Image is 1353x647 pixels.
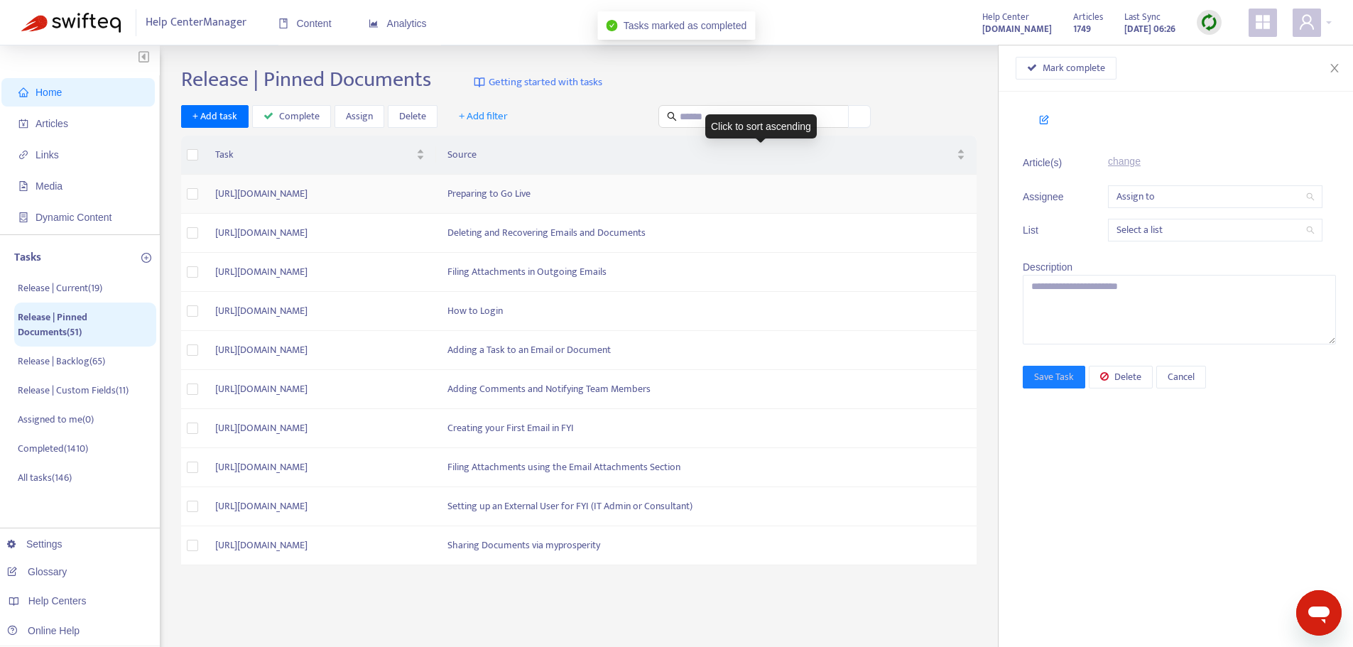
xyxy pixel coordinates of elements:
p: Assigned to me ( 0 ) [18,412,94,427]
span: appstore [1254,13,1271,31]
span: book [278,18,288,28]
a: Settings [7,538,63,550]
a: Online Help [7,625,80,636]
th: Source [436,136,977,175]
td: Adding a Task to an Email or Document [436,331,977,370]
span: file-image [18,181,28,191]
a: change [1108,156,1141,167]
span: Delete [1114,369,1141,385]
a: [DOMAIN_NAME] [982,21,1052,37]
span: Article(s) [1023,155,1072,170]
button: Complete [252,105,331,128]
span: container [18,212,28,222]
span: Links [36,149,59,161]
span: check-circle [607,20,618,31]
p: All tasks ( 146 ) [18,470,72,485]
span: user [1298,13,1315,31]
img: sync.dc5367851b00ba804db3.png [1200,13,1218,31]
td: How to Login [436,292,977,331]
td: [URL][DOMAIN_NAME] [204,331,436,370]
span: plus-circle [141,253,151,263]
button: Cancel [1156,366,1206,388]
div: Click to sort ascending [705,114,817,138]
span: area-chart [369,18,379,28]
p: Release | Current ( 19 ) [18,281,102,295]
button: + Add filter [448,105,518,128]
button: Delete [1089,366,1153,388]
td: [URL][DOMAIN_NAME] [204,253,436,292]
span: Complete [279,109,320,124]
span: search [1306,226,1315,234]
span: + Add filter [459,108,508,125]
span: Assignee [1023,189,1072,205]
a: Glossary [7,566,67,577]
span: Help Centers [28,595,87,607]
iframe: Button to launch messaging window [1296,590,1342,636]
button: Delete [388,105,438,128]
span: Tasks marked as completed [624,20,747,31]
td: [URL][DOMAIN_NAME] [204,487,436,526]
button: + Add task [181,105,249,128]
span: Media [36,180,63,192]
td: [URL][DOMAIN_NAME] [204,409,436,448]
p: Release | Custom Fields ( 11 ) [18,383,129,398]
span: account-book [18,119,28,129]
td: [URL][DOMAIN_NAME] [204,214,436,253]
button: Save Task [1023,366,1085,388]
strong: 1749 [1073,21,1091,37]
span: Home [36,87,62,98]
td: Filing Attachments in Outgoing Emails [436,253,977,292]
p: Completed ( 1410 ) [18,441,88,456]
p: Release | Backlog ( 65 ) [18,354,105,369]
td: Creating your First Email in FYI [436,409,977,448]
span: home [18,87,28,97]
td: Setting up an External User for FYI (IT Admin or Consultant) [436,487,977,526]
span: Dynamic Content [36,212,112,223]
span: Task [215,147,413,163]
strong: [DATE] 06:26 [1124,21,1175,37]
td: [URL][DOMAIN_NAME] [204,526,436,565]
th: Task [204,136,436,175]
img: Swifteq [21,13,121,33]
span: Articles [1073,9,1103,25]
span: Help Center [982,9,1029,25]
td: [URL][DOMAIN_NAME] [204,370,436,409]
span: Help Center Manager [146,9,246,36]
span: Source [447,147,954,163]
p: Tasks [14,249,41,266]
span: Delete [399,109,426,124]
td: [URL][DOMAIN_NAME] [204,448,436,487]
span: Description [1023,261,1072,273]
span: Mark complete [1043,60,1105,76]
span: search [667,112,677,121]
button: Close [1325,62,1344,75]
td: Adding Comments and Notifying Team Members [436,370,977,409]
button: Assign [335,105,384,128]
td: Filing Attachments using the Email Attachments Section [436,448,977,487]
a: Getting started with tasks [474,67,602,98]
span: close [1329,62,1340,74]
span: link [18,150,28,160]
p: Release | Pinned Documents ( 51 ) [18,310,153,339]
td: [URL][DOMAIN_NAME] [204,292,436,331]
span: + Add task [192,109,237,124]
span: Cancel [1168,369,1195,385]
span: Articles [36,118,68,129]
td: Sharing Documents via myprosperity [436,526,977,565]
span: Assign [346,109,373,124]
button: Mark complete [1016,57,1116,80]
span: Content [278,18,332,29]
span: Last Sync [1124,9,1161,25]
td: [URL][DOMAIN_NAME] [204,175,436,214]
h2: Release | Pinned Documents [181,67,431,92]
td: Deleting and Recovering Emails and Documents [436,214,977,253]
img: image-link [474,77,485,88]
span: List [1023,222,1072,238]
span: Getting started with tasks [489,75,602,91]
span: Analytics [369,18,427,29]
span: search [1306,192,1315,201]
td: Preparing to Go Live [436,175,977,214]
